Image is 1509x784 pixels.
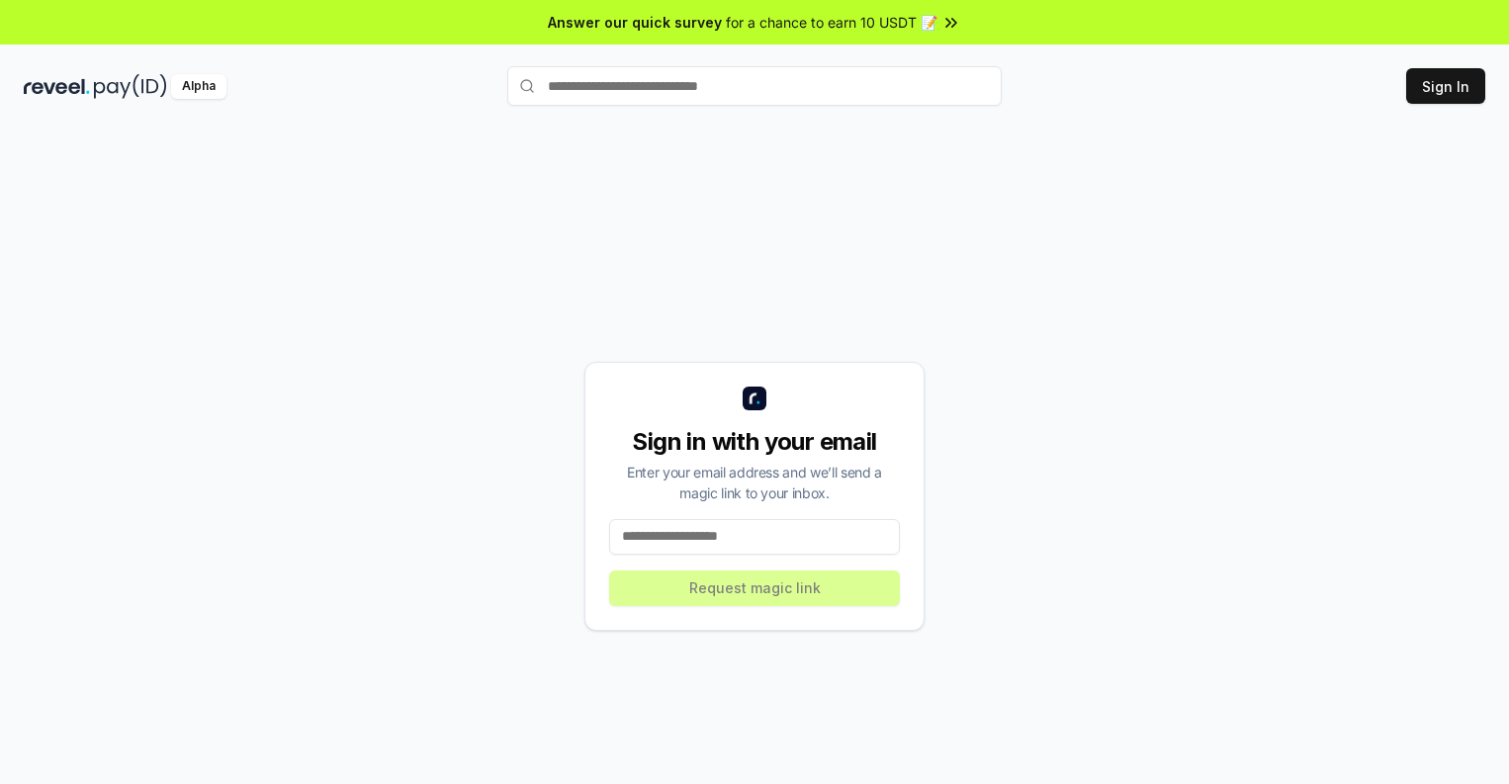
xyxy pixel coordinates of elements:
[609,462,900,503] div: Enter your email address and we’ll send a magic link to your inbox.
[24,74,90,99] img: reveel_dark
[743,387,766,410] img: logo_small
[726,12,937,33] span: for a chance to earn 10 USDT 📝
[94,74,167,99] img: pay_id
[548,12,722,33] span: Answer our quick survey
[171,74,226,99] div: Alpha
[1406,68,1485,104] button: Sign In
[609,426,900,458] div: Sign in with your email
